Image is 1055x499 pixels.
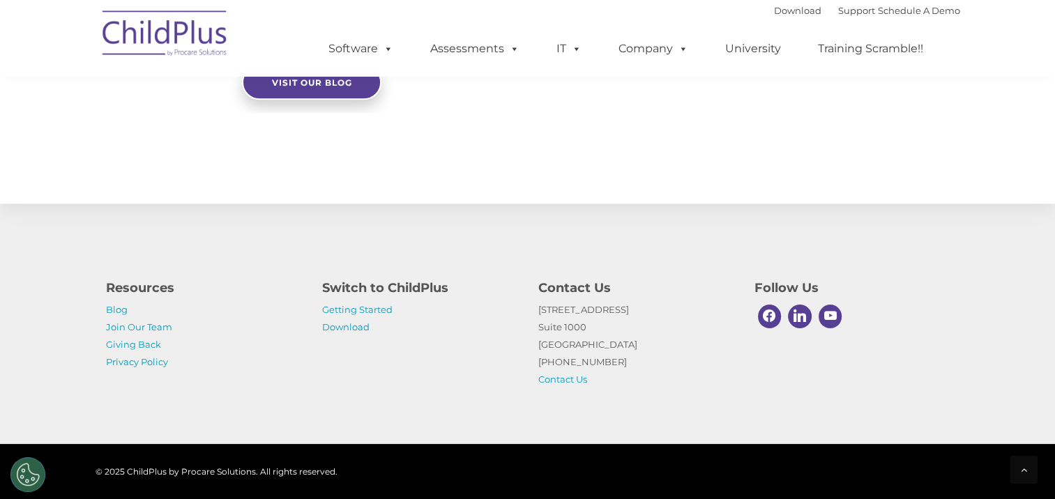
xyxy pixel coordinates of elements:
[96,466,337,477] span: © 2025 ChildPlus by Procare Solutions. All rights reserved.
[242,65,381,100] a: Visit our blog
[322,304,393,315] a: Getting Started
[774,5,821,16] a: Download
[538,278,734,298] h4: Contact Us
[538,374,587,385] a: Contact Us
[106,278,301,298] h4: Resources
[106,321,172,332] a: Join Our Team
[322,321,370,332] a: Download
[605,35,702,63] a: Company
[106,356,168,367] a: Privacy Policy
[194,92,236,102] span: Last name
[838,5,875,16] a: Support
[10,457,45,492] button: Cookies Settings
[106,339,161,350] a: Giving Back
[804,35,937,63] a: Training Scramble!!
[815,301,846,332] a: Youtube
[96,1,235,70] img: ChildPlus by Procare Solutions
[322,278,517,298] h4: Switch to ChildPlus
[878,5,960,16] a: Schedule A Demo
[754,301,785,332] a: Facebook
[416,35,533,63] a: Assessments
[784,301,815,332] a: Linkedin
[711,35,795,63] a: University
[754,278,950,298] h4: Follow Us
[194,149,253,160] span: Phone number
[106,304,128,315] a: Blog
[314,35,407,63] a: Software
[542,35,595,63] a: IT
[271,77,351,88] span: Visit our blog
[774,5,960,16] font: |
[538,301,734,388] p: [STREET_ADDRESS] Suite 1000 [GEOGRAPHIC_DATA] [PHONE_NUMBER]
